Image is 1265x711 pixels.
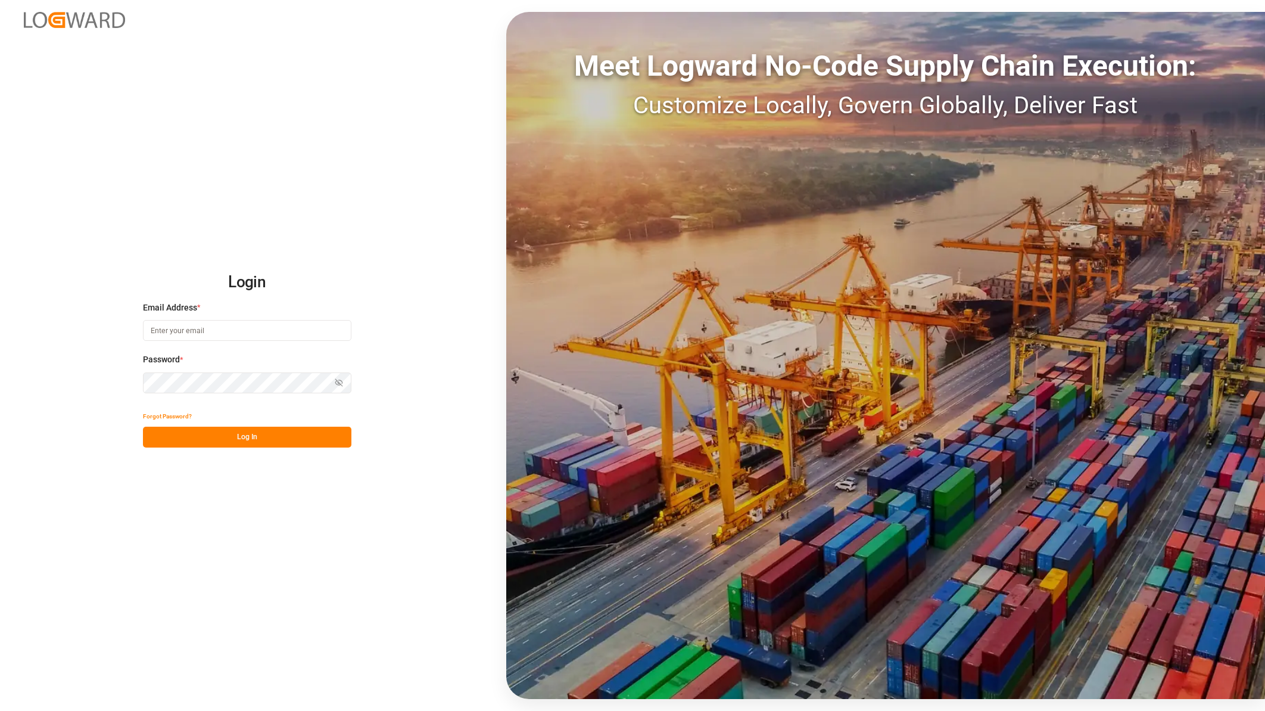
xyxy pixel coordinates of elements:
[143,263,351,302] h2: Login
[143,406,192,427] button: Forgot Password?
[506,45,1265,88] div: Meet Logward No-Code Supply Chain Execution:
[506,88,1265,123] div: Customize Locally, Govern Globally, Deliver Fast
[143,302,197,314] span: Email Address
[143,427,351,448] button: Log In
[143,353,180,366] span: Password
[24,12,125,28] img: Logward_new_orange.png
[143,320,351,341] input: Enter your email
